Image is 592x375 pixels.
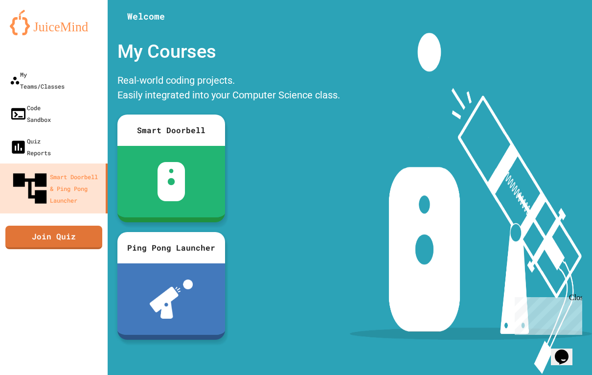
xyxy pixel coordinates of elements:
[10,69,65,92] div: My Teams/Classes
[350,33,592,374] img: banner-image-my-projects.png
[117,115,225,146] div: Smart Doorbell
[10,102,51,125] div: Code Sandbox
[158,162,185,201] img: sdb-white.svg
[551,336,582,365] iframe: chat widget
[113,70,345,107] div: Real-world coding projects. Easily integrated into your Computer Science class.
[113,33,345,70] div: My Courses
[10,10,98,35] img: logo-orange.svg
[511,293,582,335] iframe: chat widget
[10,135,51,159] div: Quiz Reports
[150,280,193,319] img: ppl-with-ball.png
[5,226,102,249] a: Join Quiz
[4,4,68,62] div: Chat with us now!Close
[10,168,102,209] div: Smart Doorbell & Ping Pong Launcher
[117,232,225,263] div: Ping Pong Launcher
